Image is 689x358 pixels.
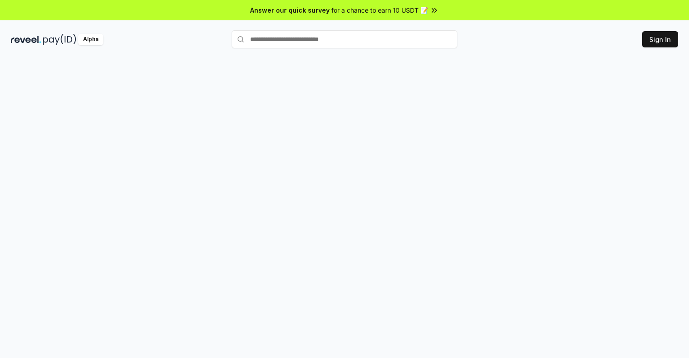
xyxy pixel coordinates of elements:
[250,5,330,15] span: Answer our quick survey
[642,31,678,47] button: Sign In
[11,34,41,45] img: reveel_dark
[331,5,428,15] span: for a chance to earn 10 USDT 📝
[43,34,76,45] img: pay_id
[78,34,103,45] div: Alpha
